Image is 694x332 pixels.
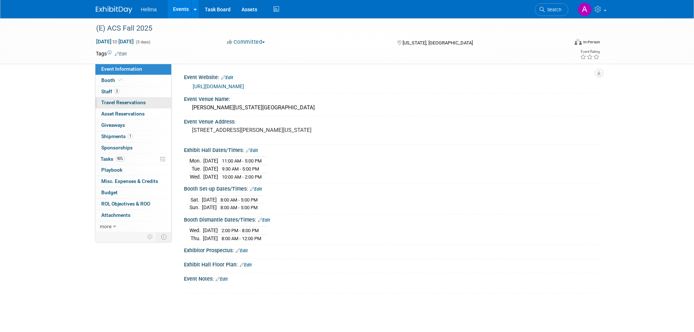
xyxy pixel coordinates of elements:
img: Format-Inperson.png [575,39,582,45]
a: Budget [95,187,171,198]
span: Shipments [101,133,133,139]
a: ROI, Objectives & ROO [95,199,171,210]
span: Misc. Expenses & Credits [101,178,158,184]
td: Tue. [189,165,203,173]
div: (E) ACS Fall 2025 [94,22,557,35]
div: Booth Dismantle Dates/Times: [184,214,599,224]
a: Edit [258,218,270,223]
a: Sponsorships [95,142,171,153]
span: 1 [128,133,133,139]
span: Sponsorships [101,145,133,151]
span: Event Information [101,66,142,72]
span: 2:00 PM - 8:00 PM [221,228,259,233]
td: [DATE] [202,204,217,211]
img: ExhibitDay [96,6,132,13]
span: Tasks [101,156,125,162]
span: 8:00 AM - 5:00 PM [220,205,258,210]
a: Search [535,3,568,16]
span: Asset Reservations [101,111,145,117]
a: Edit [246,148,258,153]
a: Edit [216,277,228,282]
span: (5 days) [135,40,150,44]
div: [PERSON_NAME][US_STATE][GEOGRAPHIC_DATA] [189,102,593,113]
div: Event Rating [580,50,600,54]
td: [DATE] [203,157,218,165]
td: [DATE] [203,165,218,173]
td: [DATE] [203,227,218,235]
div: Event Venue Address: [184,116,599,125]
span: Giveaways [101,122,125,128]
i: Booth reservation complete [118,78,122,82]
td: Wed. [189,173,203,180]
td: Thu. [189,234,203,242]
a: Misc. Expenses & Credits [95,176,171,187]
td: Toggle Event Tabs [156,232,171,242]
button: Committed [224,38,268,46]
span: 9:30 AM - 5:00 PM [222,166,259,172]
a: Booth [95,75,171,86]
a: Event Information [95,64,171,75]
pre: [STREET_ADDRESS][PERSON_NAME][US_STATE] [192,127,349,133]
span: 90% [115,156,125,161]
div: Event Website: [184,72,599,81]
a: Playbook [95,165,171,176]
span: 11:00 AM - 5:00 PM [222,158,262,164]
td: Sat. [189,196,202,204]
span: to [111,39,118,44]
span: 10:00 AM - 2:00 PM [222,174,262,180]
a: Edit [115,51,127,56]
span: Budget [101,190,118,195]
td: Sun. [189,204,202,211]
span: more [100,223,111,229]
td: [DATE] [203,173,218,180]
div: Event Venue Name: [184,94,599,103]
span: Playbook [101,167,122,173]
a: Edit [250,187,262,192]
span: 3 [114,89,119,94]
span: Travel Reservations [101,99,146,105]
a: more [95,221,171,232]
a: Edit [240,262,252,267]
a: Edit [236,248,248,253]
a: Asset Reservations [95,109,171,120]
a: Giveaways [95,120,171,131]
a: [URL][DOMAIN_NAME] [193,83,244,89]
span: Booth [101,77,123,83]
span: Staff [101,89,119,94]
a: Tasks90% [95,154,171,165]
span: 8:00 AM - 5:00 PM [220,197,258,203]
span: [US_STATE], [GEOGRAPHIC_DATA] [403,40,473,46]
a: Travel Reservations [95,97,171,108]
a: Shipments1 [95,131,171,142]
img: Amanda Moreno [578,3,592,16]
td: Tags [96,50,127,57]
span: Hellma [141,7,157,12]
div: Exhibitor Prospectus: [184,245,599,254]
a: Attachments [95,210,171,221]
td: [DATE] [203,234,218,242]
span: ROI, Objectives & ROO [101,201,150,207]
span: 8:00 AM - 12:00 PM [221,236,261,241]
span: [DATE] [DATE] [96,38,134,45]
div: Event Format [525,38,600,49]
td: Personalize Event Tab Strip [144,232,157,242]
div: In-Person [583,39,600,45]
span: Attachments [101,212,130,218]
div: Event Notes: [184,273,599,283]
span: Search [545,7,561,12]
td: [DATE] [202,196,217,204]
a: Staff3 [95,86,171,97]
a: Edit [221,75,233,80]
td: Wed. [189,227,203,235]
div: Exhibit Hall Floor Plan: [184,259,599,269]
td: Mon. [189,157,203,165]
div: Booth Set-up Dates/Times: [184,183,599,193]
div: Exhibit Hall Dates/Times: [184,145,599,154]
